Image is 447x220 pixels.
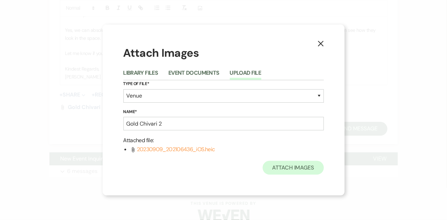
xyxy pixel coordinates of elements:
h1: Attach Images [123,45,324,61]
button: Event Documents [168,70,219,80]
p: Attached file : [123,136,324,145]
button: Upload File [230,70,261,80]
span: 20230909_202106436_iOS.heic [137,146,215,153]
label: Name* [123,108,324,116]
label: Type of File* [123,80,324,88]
button: Library Files [123,70,158,80]
button: Attach Images [263,161,324,175]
